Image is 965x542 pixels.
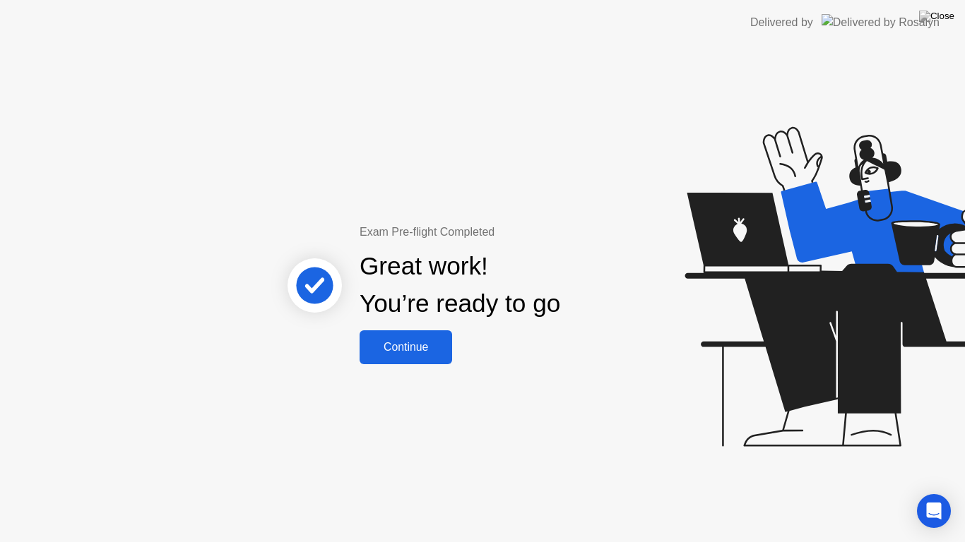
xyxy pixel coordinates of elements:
[360,248,560,323] div: Great work! You’re ready to go
[917,494,951,528] div: Open Intercom Messenger
[360,330,452,364] button: Continue
[360,224,651,241] div: Exam Pre-flight Completed
[822,14,940,30] img: Delivered by Rosalyn
[919,11,954,22] img: Close
[750,14,813,31] div: Delivered by
[364,341,448,354] div: Continue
